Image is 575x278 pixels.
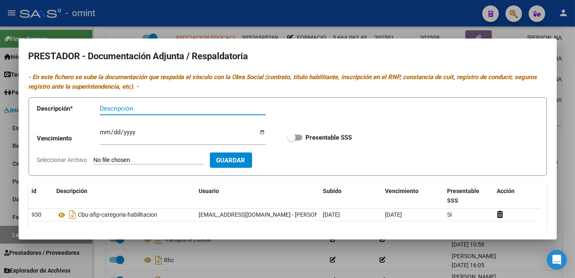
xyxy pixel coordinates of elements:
[29,48,547,64] h2: PRESTADOR - Documentación Adjunta / Respaldatoria
[385,211,402,218] span: [DATE]
[78,212,158,218] span: Cbu-afip-categoria-habilitacion
[32,188,37,194] span: id
[199,211,339,218] span: [EMAIL_ADDRESS][DOMAIN_NAME] - [PERSON_NAME]
[382,182,444,210] datatable-header-cell: Vencimiento
[37,104,100,114] p: Descripción
[196,182,320,210] datatable-header-cell: Usuario
[385,188,419,194] span: Vencimiento
[323,188,342,194] span: Subido
[444,182,494,210] datatable-header-cell: Presentable SSS
[53,182,196,210] datatable-header-cell: Descripción
[29,182,53,210] datatable-header-cell: id
[37,157,87,163] span: Seleccionar Archivo
[199,188,219,194] span: Usuario
[306,134,352,141] strong: Presentable SSS
[547,250,567,270] div: Open Intercom Messenger
[447,188,480,204] span: Presentable SSS
[57,188,88,194] span: Descripción
[320,182,382,210] datatable-header-cell: Subido
[210,152,252,168] button: Guardar
[37,134,100,143] p: Vencimiento
[67,208,78,221] i: Descargar documento
[447,211,452,218] span: Sí
[217,157,245,164] span: Guardar
[497,188,515,194] span: Acción
[323,211,340,218] span: [DATE]
[32,211,42,218] span: 930
[494,182,535,210] datatable-header-cell: Acción
[29,73,537,90] i: - En este fichero se sube la documentación que respalda el vínculo con la Obra Social (contrato, ...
